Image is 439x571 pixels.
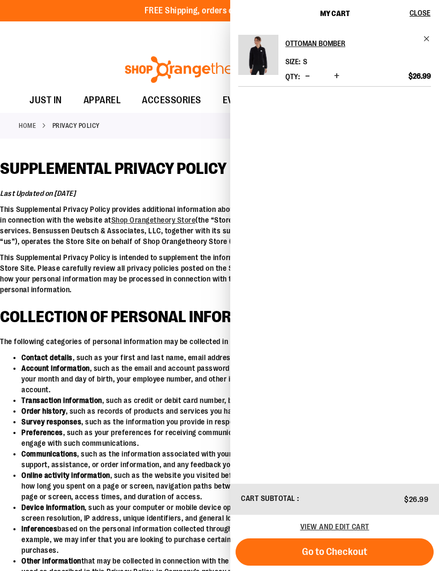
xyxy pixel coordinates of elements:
[84,88,121,112] span: APPAREL
[111,216,196,224] a: Shop Orangetheory Store
[303,57,307,66] span: S
[21,352,439,363] li: , such as your first and last name, email address, phone number, and mailing address.
[21,471,110,479] b: Online activity information
[21,524,57,533] b: Inferences
[238,35,278,75] img: Ottoman Bomber
[52,121,100,131] strong: Privacy Policy
[21,470,439,502] li: , such as the website you visited before browsing to the Store Site, pages or screens you viewed,...
[145,5,295,17] p: FREE Shipping, orders over $150.
[21,416,439,427] li: , such as the information you provide in response to surveys or questionnaires.
[404,495,428,504] span: $26.99
[123,56,262,83] img: Shop Orangetheory
[21,503,85,512] b: Device information
[21,557,81,565] b: Other information
[21,353,73,362] b: Contact details
[241,494,296,503] span: Cart Subtotal
[29,88,62,112] span: JUST IN
[21,523,439,555] li: based on the personal information collected through the Store Site reflecting your preferences an...
[21,428,63,437] b: Preferences
[238,35,431,87] li: Product
[21,407,66,415] b: Order history
[302,546,367,558] span: Go to Checkout
[21,417,81,426] b: Survey responses
[21,396,102,405] b: Transaction information
[285,72,300,81] label: Qty
[320,9,350,18] span: My Cart
[21,364,90,372] b: Account information
[285,35,431,52] a: Ottoman Bomber
[21,427,439,448] li: , such as your preferences for receiving communications relating to the Store Site, and details a...
[236,538,434,566] button: Go to Checkout
[21,406,439,416] li: , such as records of products and services you have purchased through the Store Site.
[21,502,439,523] li: , such as your computer or mobile device operating system type and version number , browser type,...
[302,71,313,82] button: Decrease product quantity
[331,71,342,82] button: Increase product quantity
[21,448,439,470] li: , such as the information associated with your requests or inquiries relating to the Store Site, ...
[285,57,300,66] dt: Size
[410,9,430,17] span: Close
[142,88,201,112] span: ACCESSORIES
[423,35,431,43] a: Remove item
[21,395,439,406] li: , such as credit or debit card number, billing address, shipping address, and other order details.
[300,522,369,531] a: View and edit cart
[238,35,278,82] a: Ottoman Bomber
[408,71,431,81] span: $26.99
[21,450,77,458] b: Communications
[285,35,417,52] h2: Ottoman Bomber
[223,88,255,112] span: EVENTS
[21,363,439,395] li: , such as the email and account password that you use to establish an online account on the Store...
[19,121,36,131] a: Home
